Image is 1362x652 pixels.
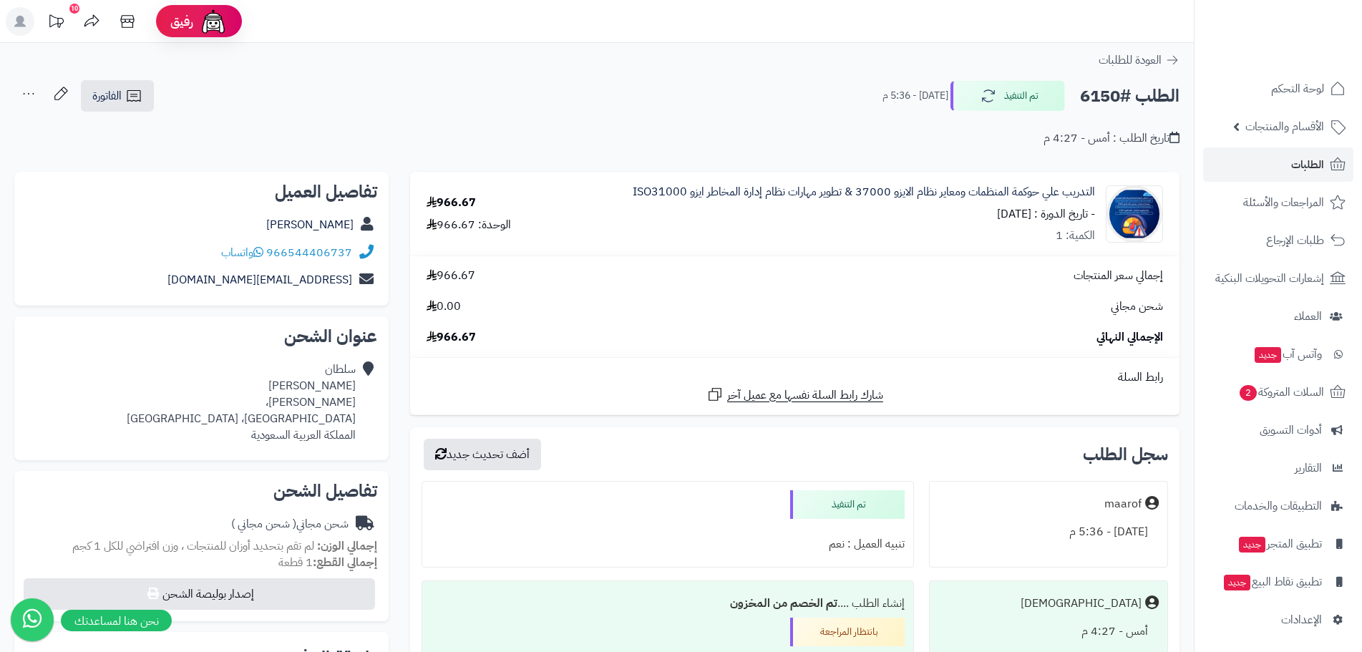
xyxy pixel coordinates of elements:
span: العملاء [1294,306,1322,326]
a: [PERSON_NAME] [266,216,354,233]
span: المراجعات والأسئلة [1243,193,1324,213]
span: جديد [1255,347,1281,363]
span: لم تقم بتحديد أوزان للمنتجات ، وزن افتراضي للكل 1 كجم [72,537,314,555]
a: أدوات التسويق [1203,413,1353,447]
a: [EMAIL_ADDRESS][DOMAIN_NAME] [167,271,352,288]
a: الإعدادات [1203,603,1353,637]
strong: إجمالي الوزن: [317,537,377,555]
a: لوحة التحكم [1203,72,1353,106]
a: تطبيق المتجرجديد [1203,527,1353,561]
span: شارك رابط السلة نفسها مع عميل آخر [727,387,883,404]
span: طلبات الإرجاع [1266,230,1324,250]
h3: سجل الطلب [1083,446,1168,463]
a: 966544406737 [266,244,352,261]
div: الوحدة: 966.67 [427,217,511,233]
span: الأقسام والمنتجات [1245,117,1324,137]
div: الكمية: 1 [1056,228,1095,244]
button: أضف تحديث جديد [424,439,541,470]
span: أدوات التسويق [1260,420,1322,440]
span: تطبيق المتجر [1237,534,1322,554]
a: وآتس آبجديد [1203,337,1353,371]
span: 2 [1240,385,1257,401]
div: 10 [69,4,79,14]
span: إشعارات التحويلات البنكية [1215,268,1324,288]
span: 0.00 [427,298,461,315]
div: سلطان [PERSON_NAME] [PERSON_NAME]، [GEOGRAPHIC_DATA]، [GEOGRAPHIC_DATA] المملكة العربية السعودية [127,361,356,443]
div: 966.67 [427,195,476,211]
div: شحن مجاني [231,516,349,532]
div: أمس - 4:27 م [938,618,1159,646]
button: إصدار بوليصة الشحن [24,578,375,610]
span: العودة للطلبات [1099,52,1162,69]
span: وآتس آب [1253,344,1322,364]
a: تطبيق نقاط البيعجديد [1203,565,1353,599]
a: طلبات الإرجاع [1203,223,1353,258]
span: جديد [1224,575,1250,590]
img: ai-face.png [199,7,228,36]
strong: إجمالي القطع: [313,554,377,571]
div: تاريخ الطلب : أمس - 4:27 م [1044,130,1179,147]
b: تم الخصم من المخزون [730,595,837,612]
span: شحن مجاني [1111,298,1163,315]
span: التقارير [1295,458,1322,478]
span: الطلبات [1291,155,1324,175]
span: 966.67 [427,268,475,284]
button: تم التنفيذ [950,81,1065,111]
small: [DATE] - 5:36 م [882,89,948,103]
span: 966.67 [427,329,476,346]
span: ( شحن مجاني ) [231,515,296,532]
h2: الطلب #6150 [1080,82,1179,111]
span: تطبيق نقاط البيع [1222,572,1322,592]
div: تم التنفيذ [790,490,905,519]
span: إجمالي سعر المنتجات [1074,268,1163,284]
small: - تاريخ الدورة : [DATE] [997,205,1095,223]
a: شارك رابط السلة نفسها مع عميل آخر [706,386,883,404]
a: السلات المتروكة2 [1203,375,1353,409]
div: [DEMOGRAPHIC_DATA] [1021,595,1142,612]
a: العملاء [1203,299,1353,334]
span: جديد [1239,537,1265,553]
span: الفاتورة [92,87,122,104]
a: التدريب علي حوكمة المنظمات ومعاير نظام الايزو 37000 & تطوير مهارات نظام إدارة المخاطر ايزو ISO31000 [633,184,1095,200]
span: التطبيقات والخدمات [1235,496,1322,516]
span: السلات المتروكة [1238,382,1324,402]
a: إشعارات التحويلات البنكية [1203,261,1353,296]
a: الطلبات [1203,147,1353,182]
div: بانتظار المراجعة [790,618,905,646]
a: واتساب [221,244,263,261]
a: التقارير [1203,451,1353,485]
span: لوحة التحكم [1271,79,1324,99]
img: 1755010714-%D8%AF%D9%88%D8%B1%D8%A9%20%D8%A3%D8%AE%D8%B5%D8%A7%D8%A6%D9%8A%20%D8%A7%D9%84%D8%AD%D... [1106,185,1162,243]
div: إنشاء الطلب .... [431,590,905,618]
a: الفاتورة [81,80,154,112]
span: رفيق [170,13,193,30]
div: رابط السلة [416,369,1174,386]
small: 1 قطعة [278,554,377,571]
div: maarof [1104,496,1142,512]
div: تنبيه العميل : نعم [431,530,905,558]
h2: تفاصيل العميل [26,183,377,200]
a: التطبيقات والخدمات [1203,489,1353,523]
a: العودة للطلبات [1099,52,1179,69]
div: [DATE] - 5:36 م [938,518,1159,546]
span: الإجمالي النهائي [1096,329,1163,346]
h2: تفاصيل الشحن [26,482,377,500]
a: تحديثات المنصة [38,7,74,39]
a: المراجعات والأسئلة [1203,185,1353,220]
span: الإعدادات [1281,610,1322,630]
h2: عنوان الشحن [26,328,377,345]
img: logo-2.png [1265,39,1348,69]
